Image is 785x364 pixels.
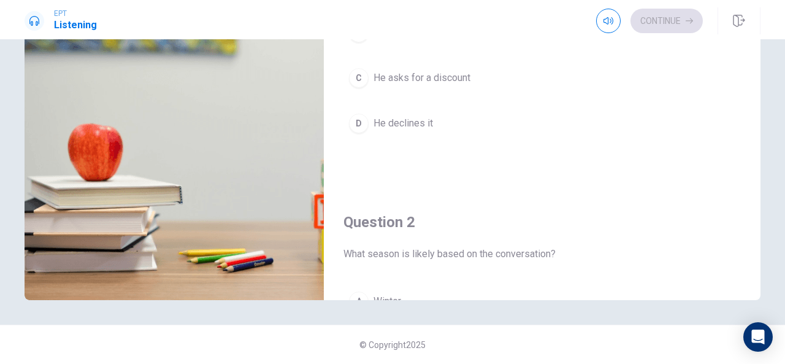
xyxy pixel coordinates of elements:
[343,212,741,232] h4: Question 2
[54,9,97,18] span: EPT
[359,340,426,350] span: © Copyright 2025
[373,116,433,131] span: He declines it
[349,114,369,133] div: D
[373,294,401,309] span: Winter
[343,247,741,261] span: What season is likely based on the conversation?
[54,18,97,33] h1: Listening
[343,63,741,93] button: CHe asks for a discount
[349,68,369,88] div: C
[349,292,369,311] div: A
[373,71,470,85] span: He asks for a discount
[25,1,324,300] img: Asking for a Recommendation at a Café
[343,286,741,317] button: AWinter
[343,108,741,139] button: DHe declines it
[743,322,773,352] div: Open Intercom Messenger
